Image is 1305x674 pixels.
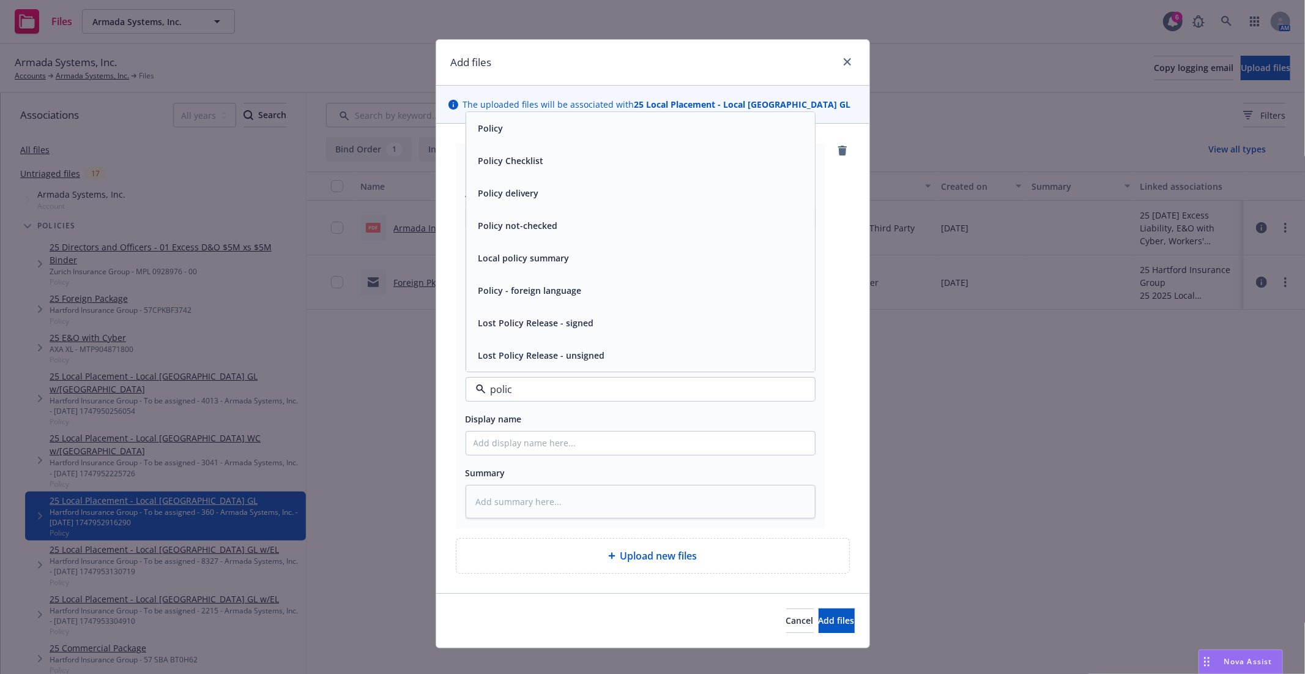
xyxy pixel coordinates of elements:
[620,549,697,563] span: Upload new files
[456,538,850,574] div: Upload new files
[478,122,504,135] button: Policy
[478,349,605,362] button: Lost Policy Release - unsigned
[451,54,492,70] h1: Add files
[466,467,505,479] span: Summary
[478,252,570,264] button: Local policy summary
[478,187,539,200] button: Policy delivery
[1199,650,1214,673] div: Drag to move
[486,382,790,397] input: Filter by keyword
[1199,650,1283,674] button: Nova Assist
[819,608,855,633] button: Add files
[463,98,851,111] span: The uploaded files will be associated with
[478,284,582,297] button: Policy - foreign language
[634,99,851,110] strong: 25 Local Placement - Local [GEOGRAPHIC_DATA] GL
[478,154,544,167] button: Policy Checklist
[1224,656,1273,667] span: Nova Assist
[786,615,814,626] span: Cancel
[819,615,855,626] span: Add files
[840,54,855,69] a: close
[835,143,850,158] a: remove
[786,608,814,633] button: Cancel
[466,432,815,455] input: Add display name here...
[478,219,558,232] button: Policy not-checked
[466,413,522,425] span: Display name
[478,316,594,329] button: Lost Policy Release - signed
